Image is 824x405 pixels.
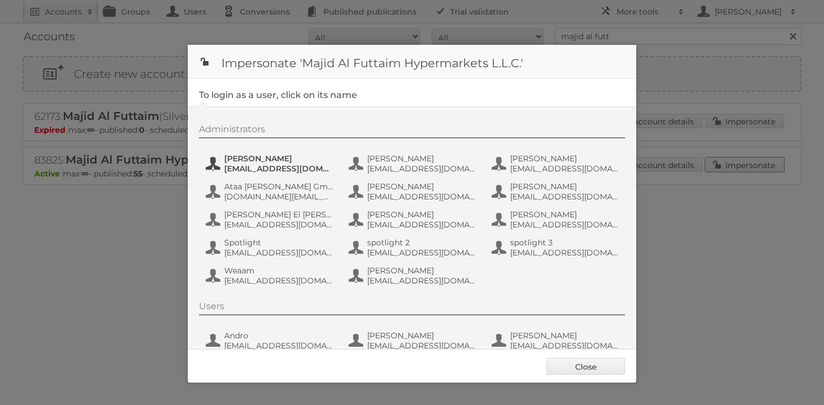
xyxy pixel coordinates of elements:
[224,330,333,341] span: Andro
[224,153,333,164] span: [PERSON_NAME]
[367,341,476,351] span: [EMAIL_ADDRESS][DOMAIN_NAME]
[224,192,333,202] span: [DOMAIN_NAME][EMAIL_ADDRESS][DOMAIN_NAME]
[224,238,333,248] span: Spotlight
[510,238,619,248] span: spotlight 3
[188,45,636,78] h1: Impersonate 'Majid Al Futtaim Hypermarkets L.L.C.'
[205,329,336,352] button: Andro [EMAIL_ADDRESS][DOMAIN_NAME]
[367,192,476,202] span: [EMAIL_ADDRESS][DOMAIN_NAME]
[224,210,333,220] span: [PERSON_NAME] El [PERSON_NAME]
[367,210,476,220] span: [PERSON_NAME]
[367,181,476,192] span: [PERSON_NAME]
[367,220,476,230] span: [EMAIL_ADDRESS][DOMAIN_NAME]
[510,164,619,174] span: [EMAIL_ADDRESS][DOMAIN_NAME]
[510,220,619,230] span: [EMAIL_ADDRESS][DOMAIN_NAME]
[224,181,333,192] span: Ataa [PERSON_NAME] Gmail
[224,220,333,230] span: [EMAIL_ADDRESS][DOMAIN_NAME]
[205,236,336,259] button: Spotlight [EMAIL_ADDRESS][DOMAIN_NAME]
[199,124,625,138] div: Administrators
[348,329,479,352] button: [PERSON_NAME] [EMAIL_ADDRESS][DOMAIN_NAME]
[348,264,479,287] button: [PERSON_NAME] [EMAIL_ADDRESS][DOMAIN_NAME]
[510,153,619,164] span: [PERSON_NAME]
[348,208,479,231] button: [PERSON_NAME] [EMAIL_ADDRESS][DOMAIN_NAME]
[224,248,333,258] span: [EMAIL_ADDRESS][DOMAIN_NAME]
[224,341,333,351] span: [EMAIL_ADDRESS][DOMAIN_NAME]
[510,330,619,341] span: [PERSON_NAME]
[510,192,619,202] span: [EMAIL_ADDRESS][DOMAIN_NAME]
[490,236,622,259] button: spotlight 3 [EMAIL_ADDRESS][DOMAIN_NAME]
[367,276,476,286] span: [EMAIL_ADDRESS][DOMAIN_NAME]
[199,90,357,100] legend: To login as a user, click on its name
[367,238,476,248] span: spotlight 2
[367,164,476,174] span: [EMAIL_ADDRESS][DOMAIN_NAME]
[224,266,333,276] span: Weaam
[348,236,479,259] button: spotlight 2 [EMAIL_ADDRESS][DOMAIN_NAME]
[367,153,476,164] span: [PERSON_NAME]
[490,208,622,231] button: [PERSON_NAME] [EMAIL_ADDRESS][DOMAIN_NAME]
[367,248,476,258] span: [EMAIL_ADDRESS][DOMAIN_NAME]
[490,329,622,352] button: [PERSON_NAME] [EMAIL_ADDRESS][DOMAIN_NAME]
[510,248,619,258] span: [EMAIL_ADDRESS][DOMAIN_NAME]
[547,358,625,375] a: Close
[205,264,336,287] button: Weaam [EMAIL_ADDRESS][DOMAIN_NAME]
[205,208,336,231] button: [PERSON_NAME] El [PERSON_NAME] [EMAIL_ADDRESS][DOMAIN_NAME]
[510,341,619,351] span: [EMAIL_ADDRESS][DOMAIN_NAME]
[348,180,479,203] button: [PERSON_NAME] [EMAIL_ADDRESS][DOMAIN_NAME]
[510,181,619,192] span: [PERSON_NAME]
[205,152,336,175] button: [PERSON_NAME] [EMAIL_ADDRESS][DOMAIN_NAME]
[348,152,479,175] button: [PERSON_NAME] [EMAIL_ADDRESS][DOMAIN_NAME]
[490,180,622,203] button: [PERSON_NAME] [EMAIL_ADDRESS][DOMAIN_NAME]
[490,152,622,175] button: [PERSON_NAME] [EMAIL_ADDRESS][DOMAIN_NAME]
[367,266,476,276] span: [PERSON_NAME]
[205,180,336,203] button: Ataa [PERSON_NAME] Gmail [DOMAIN_NAME][EMAIL_ADDRESS][DOMAIN_NAME]
[510,210,619,220] span: [PERSON_NAME]
[224,276,333,286] span: [EMAIL_ADDRESS][DOMAIN_NAME]
[224,164,333,174] span: [EMAIL_ADDRESS][DOMAIN_NAME]
[367,330,476,341] span: [PERSON_NAME]
[199,301,625,315] div: Users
